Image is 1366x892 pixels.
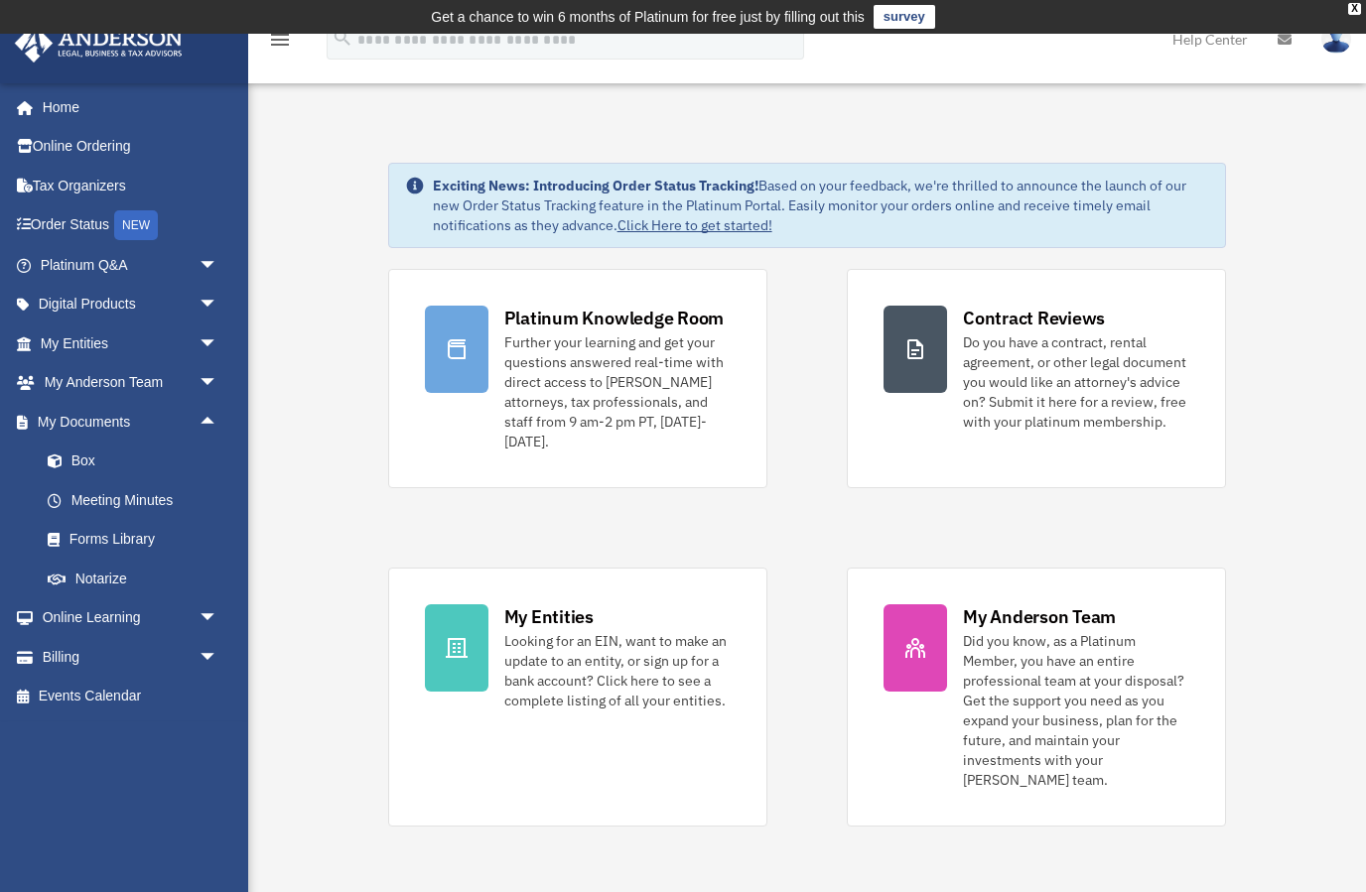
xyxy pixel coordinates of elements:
[14,127,248,167] a: Online Ordering
[504,306,725,330] div: Platinum Knowledge Room
[431,5,865,29] div: Get a chance to win 6 months of Platinum for free just by filling out this
[847,269,1226,488] a: Contract Reviews Do you have a contract, rental agreement, or other legal document you would like...
[14,87,238,127] a: Home
[433,177,758,194] strong: Exciting News: Introducing Order Status Tracking!
[504,332,731,451] div: Further your learning and get your questions answered real-time with direct access to [PERSON_NAM...
[617,216,772,234] a: Click Here to get started!
[388,568,767,827] a: My Entities Looking for an EIN, want to make an update to an entity, or sign up for a bank accoun...
[199,598,238,639] span: arrow_drop_down
[874,5,935,29] a: survey
[199,323,238,364] span: arrow_drop_down
[14,166,248,205] a: Tax Organizers
[1348,3,1361,15] div: close
[433,176,1210,235] div: Based on your feedback, we're thrilled to announce the launch of our new Order Status Tracking fe...
[963,332,1189,432] div: Do you have a contract, rental agreement, or other legal document you would like an attorney's ad...
[14,285,248,324] a: Digital Productsarrow_drop_down
[28,480,248,520] a: Meeting Minutes
[14,323,248,363] a: My Entitiesarrow_drop_down
[963,604,1116,629] div: My Anderson Team
[14,363,248,403] a: My Anderson Teamarrow_drop_down
[388,269,767,488] a: Platinum Knowledge Room Further your learning and get your questions answered real-time with dire...
[114,210,158,240] div: NEW
[504,631,731,710] div: Looking for an EIN, want to make an update to an entity, or sign up for a bank account? Click her...
[199,637,238,678] span: arrow_drop_down
[199,245,238,286] span: arrow_drop_down
[504,604,594,629] div: My Entities
[332,27,353,49] i: search
[268,35,292,52] a: menu
[14,245,248,285] a: Platinum Q&Aarrow_drop_down
[14,598,248,638] a: Online Learningarrow_drop_down
[14,402,248,442] a: My Documentsarrow_drop_up
[14,205,248,246] a: Order StatusNEW
[199,285,238,325] span: arrow_drop_down
[28,559,248,598] a: Notarize
[199,363,238,404] span: arrow_drop_down
[847,568,1226,827] a: My Anderson Team Did you know, as a Platinum Member, you have an entire professional team at your...
[28,442,248,481] a: Box
[1321,25,1351,54] img: User Pic
[963,306,1105,330] div: Contract Reviews
[14,677,248,716] a: Events Calendar
[9,24,189,63] img: Anderson Advisors Platinum Portal
[963,631,1189,790] div: Did you know, as a Platinum Member, you have an entire professional team at your disposal? Get th...
[199,402,238,443] span: arrow_drop_up
[28,520,248,560] a: Forms Library
[14,637,248,677] a: Billingarrow_drop_down
[268,28,292,52] i: menu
